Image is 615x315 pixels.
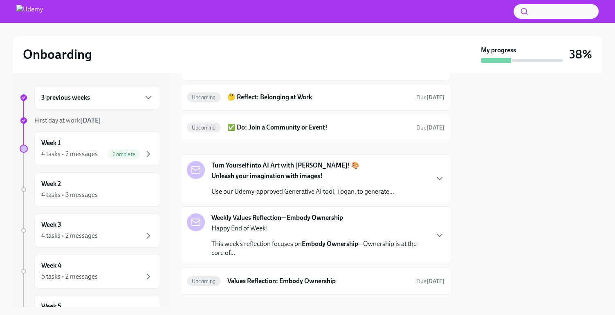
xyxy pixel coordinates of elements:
[187,121,444,134] a: Upcoming✅ Do: Join a Community or Event!Due[DATE]
[80,116,101,124] strong: [DATE]
[34,86,160,109] div: 3 previous weeks
[41,139,61,147] h6: Week 1
[569,47,592,62] h3: 38%
[41,231,98,240] div: 4 tasks • 2 messages
[211,224,428,233] p: Happy End of Week!
[187,125,221,131] span: Upcoming
[187,278,221,284] span: Upcoming
[20,254,160,288] a: Week 45 tasks • 2 messages
[211,213,343,222] strong: Weekly Values Reflection—Embody Ownership
[41,150,98,159] div: 4 tasks • 2 messages
[211,187,394,196] p: Use our Udemy-approved Generative AI tool, Toqan, to generate...
[187,94,221,101] span: Upcoming
[41,272,98,281] div: 5 tasks • 2 messages
[227,93,410,102] h6: 🤔 Reflect: Belonging at Work
[41,179,61,188] h6: Week 2
[41,261,61,270] h6: Week 4
[416,277,444,285] span: August 31st, 2025 09:00
[416,94,444,101] span: Due
[426,94,444,101] strong: [DATE]
[20,116,160,125] a: First day at work[DATE]
[16,5,43,18] img: Udemy
[20,132,160,166] a: Week 14 tasks • 2 messagesComplete
[187,91,444,104] a: Upcoming🤔 Reflect: Belonging at WorkDue[DATE]
[20,213,160,248] a: Week 34 tasks • 2 messages
[227,123,410,132] h6: ✅ Do: Join a Community or Event!
[187,275,444,288] a: UpcomingValues Reflection: Embody OwnershipDue[DATE]
[211,172,323,180] strong: Unleash your imagination with images!
[41,190,98,199] div: 4 tasks • 3 messages
[227,277,410,286] h6: Values Reflection: Embody Ownership
[426,278,444,285] strong: [DATE]
[20,172,160,207] a: Week 24 tasks • 3 messages
[34,116,101,124] span: First day at work
[23,46,92,63] h2: Onboarding
[416,124,444,131] span: Due
[41,302,61,311] h6: Week 5
[108,151,140,157] span: Complete
[416,94,444,101] span: August 30th, 2025 09:00
[302,240,358,248] strong: Embody Ownership
[481,46,516,55] strong: My progress
[426,124,444,131] strong: [DATE]
[416,124,444,132] span: August 30th, 2025 09:00
[211,239,428,257] p: This week’s reflection focuses on —Ownership is at the core of...
[41,93,90,102] h6: 3 previous weeks
[416,278,444,285] span: Due
[41,220,61,229] h6: Week 3
[211,161,359,170] strong: Turn Yourself into AI Art with [PERSON_NAME]! 🎨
